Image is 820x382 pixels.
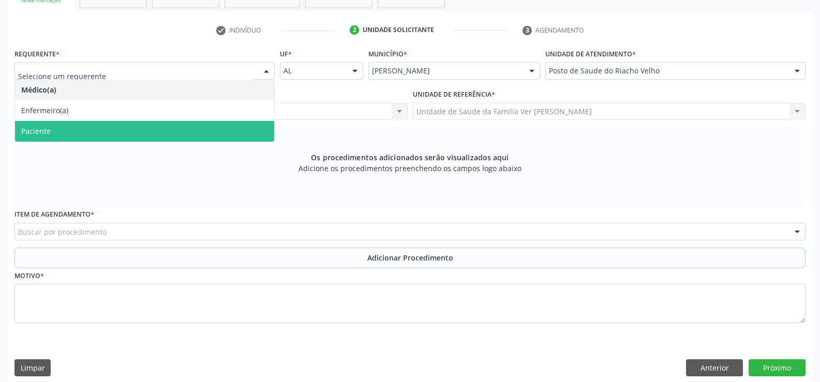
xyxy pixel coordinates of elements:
[413,87,495,103] label: Unidade de referência
[549,66,784,76] span: Posto de Saude do Riacho Velho
[350,25,359,35] div: 2
[14,268,44,284] label: Motivo
[14,46,59,62] label: Requerente
[18,226,107,237] span: Buscar por procedimento
[14,207,94,223] label: Item de agendamento
[545,46,636,62] label: Unidade de atendimento
[367,252,453,263] span: Adicionar Procedimento
[21,126,51,136] span: Paciente
[21,85,56,95] span: Médico(a)
[18,66,254,86] input: Selecione um requerente
[14,248,806,268] button: Adicionar Procedimento
[372,66,519,76] span: [PERSON_NAME]
[686,359,743,377] button: Anterior
[21,105,68,115] span: Enfermeiro(a)
[749,359,806,377] button: Próximo
[299,163,521,174] span: Adicione os procedimentos preenchendo os campos logo abaixo
[280,46,292,62] label: UF
[311,152,509,163] span: Os procedimentos adicionados serão visualizados aqui
[284,66,342,76] span: AL
[368,46,407,62] label: Município
[363,25,434,35] div: Unidade solicitante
